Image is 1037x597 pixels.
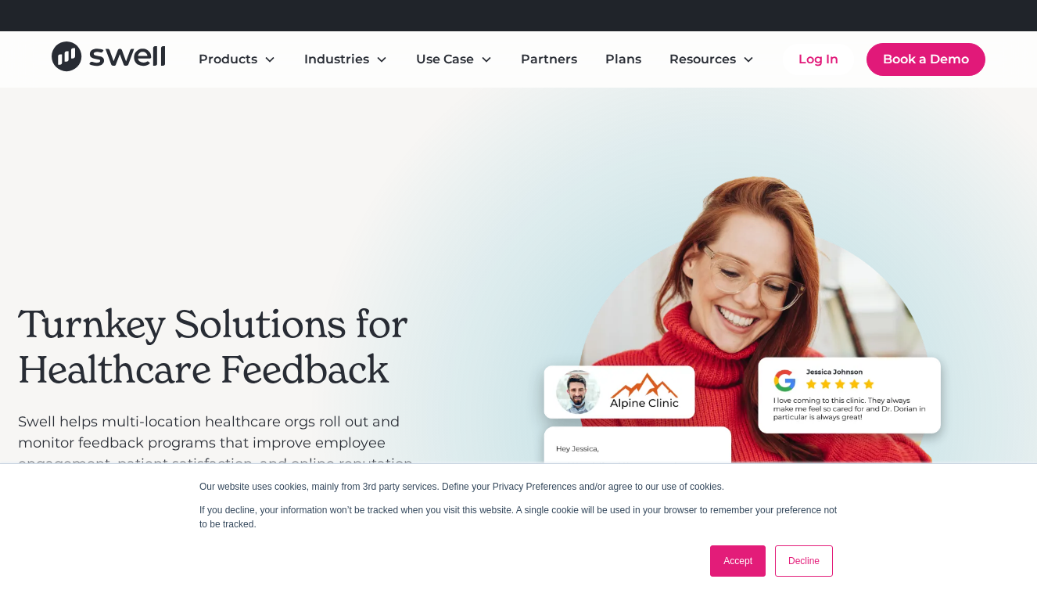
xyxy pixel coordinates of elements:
div: Products [199,50,257,69]
a: Partners [508,44,590,75]
h2: Turnkey Solutions for Healthcare Feedback [18,302,440,392]
p: If you decline, your information won’t be tracked when you visit this website. A single cookie wi... [199,503,838,531]
div: Use Case [416,50,474,69]
div: Use Case [404,44,505,75]
p: Swell helps multi-location healthcare orgs roll out and monitor feedback programs that improve em... [18,412,440,475]
a: Accept [710,545,766,577]
a: Decline [775,545,833,577]
p: Our website uses cookies, mainly from 3rd party services. Define your Privacy Preferences and/or ... [199,480,838,494]
div: Industries [292,44,400,75]
a: Plans [593,44,654,75]
a: Log In [783,44,854,75]
div: Products [186,44,289,75]
a: Book a Demo [867,43,985,76]
a: home [52,41,165,77]
div: Resources [657,44,767,75]
div: Industries [304,50,369,69]
div: Resources [669,50,736,69]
